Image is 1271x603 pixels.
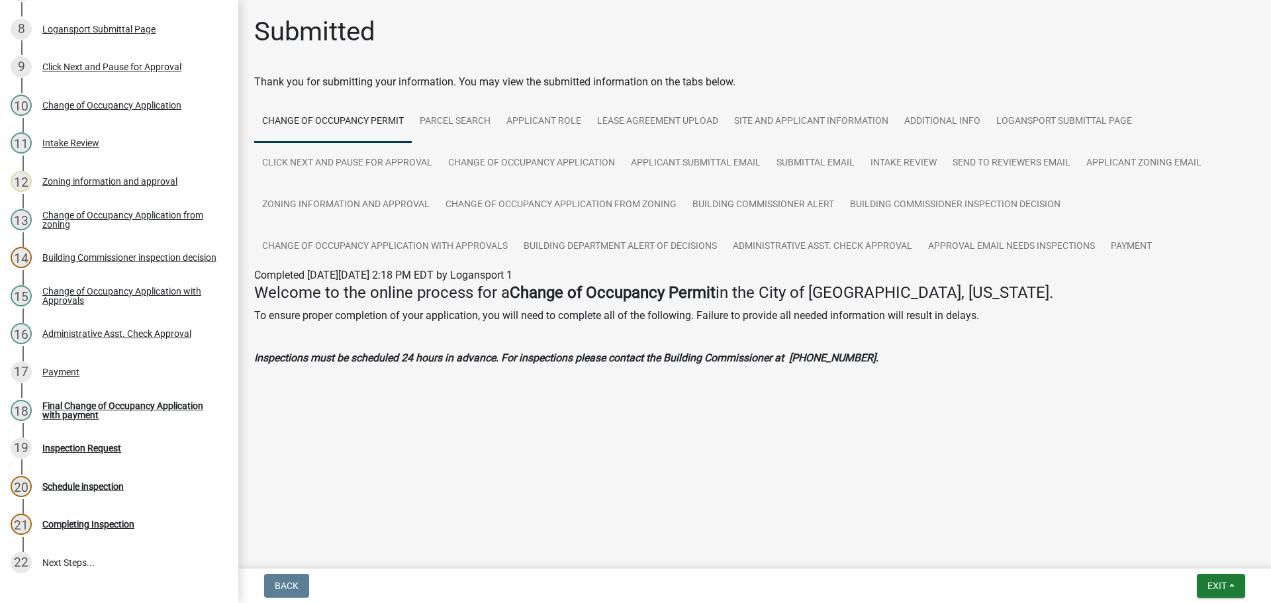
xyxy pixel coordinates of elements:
div: Change of Occupancy Application from zoning [42,210,217,229]
div: Click Next and Pause for Approval [42,62,181,71]
div: 15 [11,285,32,306]
h1: Submitted [254,16,375,48]
div: 8 [11,19,32,40]
div: Payment [42,367,79,377]
div: Change of Occupancy Application with Approvals [42,287,217,305]
a: Logansport Submittal Page [988,101,1140,143]
a: Send to Reviewers Email [945,142,1078,185]
div: 19 [11,438,32,459]
div: 20 [11,476,32,497]
span: Back [275,580,299,591]
a: Site and Applicant Information [726,101,896,143]
a: Change of Occupancy Application [440,142,623,185]
div: 12 [11,171,32,192]
a: Submittal Email [769,142,863,185]
div: 22 [11,552,32,573]
button: Back [264,574,309,598]
strong: Change of Occupancy Permit [510,283,716,302]
div: 14 [11,247,32,268]
a: Applicant Submittal Email [623,142,769,185]
div: 13 [11,209,32,230]
a: Payment [1103,226,1160,268]
div: 18 [11,400,32,421]
a: Change of Occupancy Permit [254,101,412,143]
a: Change of Occupancy Application from zoning [438,184,684,226]
div: Completing Inspection [42,520,134,529]
div: Building Commissioner inspection decision [42,253,216,262]
span: Exit [1207,580,1227,591]
span: Completed [DATE][DATE] 2:18 PM EDT by Logansport 1 [254,269,512,281]
a: Building Commissioner inspection decision [842,184,1068,226]
div: 9 [11,56,32,77]
a: Zoning information and approval [254,184,438,226]
div: Inspection Request [42,443,121,453]
button: Exit [1197,574,1245,598]
div: Final Change of Occupancy Application with payment [42,401,217,420]
div: 17 [11,361,32,383]
div: Logansport Submittal Page [42,24,156,34]
div: 21 [11,514,32,535]
a: Additional Info [896,101,988,143]
div: Administrative Asst. Check Approval [42,329,191,338]
a: Applicant Zoning Email [1078,142,1209,185]
a: Building Commissioner Alert [684,184,842,226]
div: 11 [11,132,32,154]
p: To ensure proper completion of your application, you will need to complete all of the following. ... [254,308,1255,340]
a: Approval Email Needs Inspections [920,226,1103,268]
a: Change of Occupancy Application with Approvals [254,226,516,268]
div: Change of Occupancy Application [42,101,181,110]
div: 10 [11,95,32,116]
div: Zoning information and approval [42,177,177,186]
a: Parcel search [412,101,498,143]
a: Click Next and Pause for Approval [254,142,440,185]
div: 16 [11,323,32,344]
a: Intake Review [863,142,945,185]
div: Intake Review [42,138,99,148]
h4: Welcome to the online process for a in the City of [GEOGRAPHIC_DATA], [US_STATE]. [254,283,1255,302]
div: Thank you for submitting your information. You may view the submitted information on the tabs below. [254,74,1255,90]
a: Building Department Alert of decisions [516,226,725,268]
strong: Inspections must be scheduled 24 hours in advance. For inspections please contact the Building Co... [254,351,878,364]
a: Administrative Asst. Check Approval [725,226,920,268]
a: Lease Agreement Upload [589,101,726,143]
a: Applicant Role [498,101,589,143]
div: Schedule inspection [42,482,124,491]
